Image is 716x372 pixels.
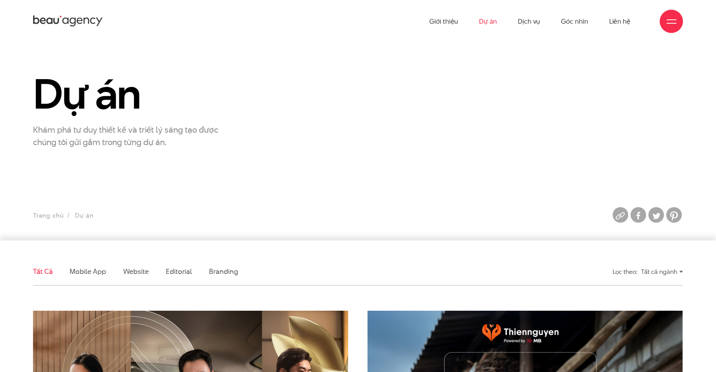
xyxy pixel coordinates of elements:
a: Editorial [166,266,192,276]
a: Website [123,266,149,276]
a: Mobile app [70,266,106,276]
p: Khám phá tư duy thiết kế và triết lý sáng tạo được chúng tôi gửi gắm trong từng dự án. [33,123,227,148]
h1: Dự án [33,72,237,116]
a: Tất cả [33,266,52,276]
div: Lọc theo: [613,265,637,279]
div: Tất cả ngành [641,265,683,279]
a: Branding [209,266,238,276]
a: Trang chủ [33,211,63,220]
